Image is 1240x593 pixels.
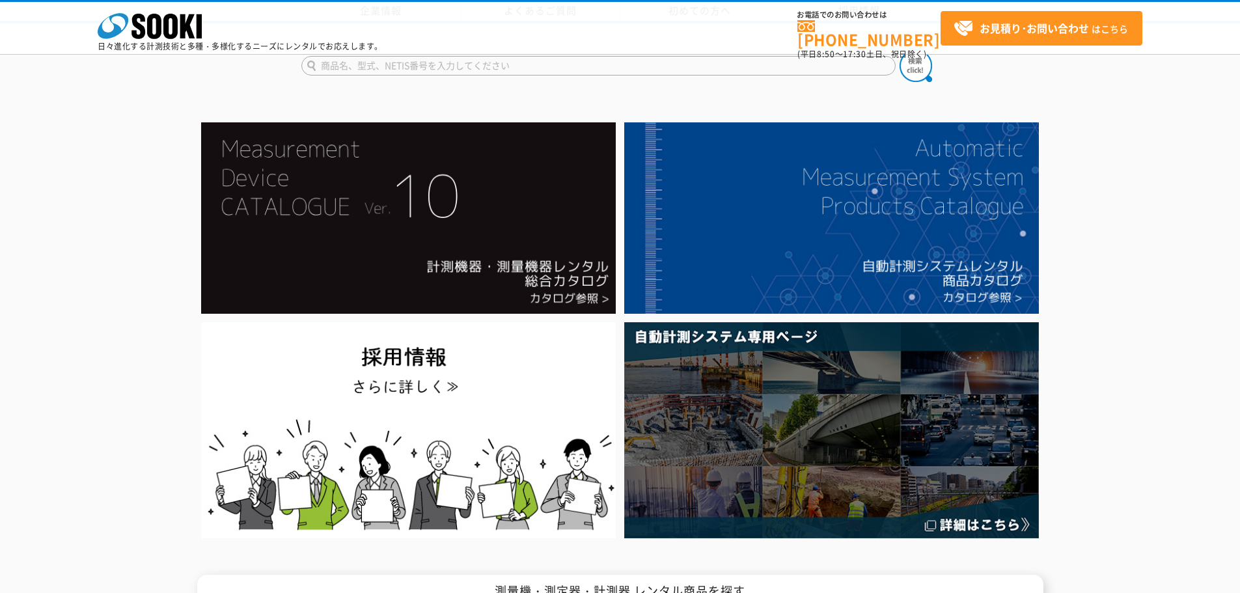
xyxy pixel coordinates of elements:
[98,42,383,50] p: 日々進化する計測技術と多種・多様化するニーズにレンタルでお応えします。
[301,56,896,76] input: 商品名、型式、NETIS番号を入力してください
[900,49,932,82] img: btn_search.png
[624,322,1039,538] img: 自動計測システム専用ページ
[201,322,616,538] img: SOOKI recruit
[980,20,1089,36] strong: お見積り･お問い合わせ
[954,19,1128,38] span: はこちら
[797,11,941,19] span: お電話でのお問い合わせは
[941,11,1142,46] a: お見積り･お問い合わせはこちら
[843,48,866,60] span: 17:30
[817,48,835,60] span: 8:50
[624,122,1039,314] img: 自動計測システムカタログ
[797,20,941,47] a: [PHONE_NUMBER]
[797,48,926,60] span: (平日 ～ 土日、祝日除く)
[201,122,616,314] img: Catalog Ver10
